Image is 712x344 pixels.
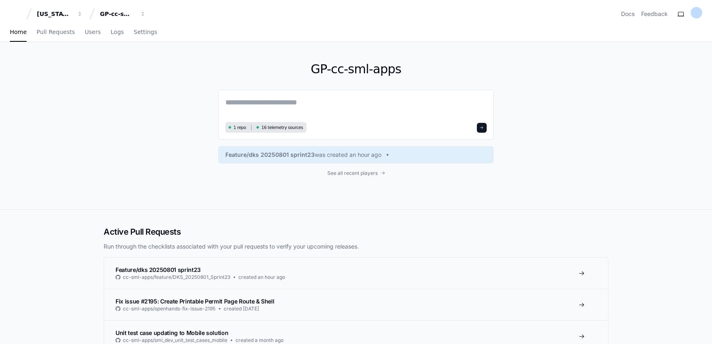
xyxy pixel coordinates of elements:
h2: Active Pull Requests [104,226,608,238]
a: Pull Requests [36,23,75,42]
a: Home [10,23,27,42]
span: Users [85,29,101,34]
a: Feature/dks 20250801 sprint23cc-sml-apps/feature/DKS_20250801_Sprint23created an hour ago [104,258,608,289]
a: Fix issue #2195: Create Printable Permit Page Route & Shellcc-sml-apps/openhands-fix-issue-2195cr... [104,289,608,320]
span: created [DATE] [224,306,259,312]
span: created an hour ago [238,274,285,281]
span: cc-sml-apps/sml_dev_unit_test_cases_mobile [123,337,227,344]
span: Fix issue #2195: Create Printable Permit Page Route & Shell [116,298,274,305]
a: See all recent players [218,170,494,177]
a: Docs [621,10,635,18]
a: Logs [111,23,124,42]
span: 16 telemetry sources [261,124,303,131]
div: GP-cc-sml-apps [100,10,135,18]
a: Settings [134,23,157,42]
span: Feature/dks 20250801 sprint23 [116,266,201,273]
h1: GP-cc-sml-apps [218,62,494,77]
button: GP-cc-sml-apps [97,7,149,21]
div: [US_STATE] Pacific [37,10,72,18]
button: [US_STATE] Pacific [34,7,86,21]
span: was created an hour ago [315,151,381,159]
a: Users [85,23,101,42]
span: Feature/dks 20250801 sprint23 [225,151,315,159]
a: Feature/dks 20250801 sprint23was created an hour ago [225,151,487,159]
span: Home [10,29,27,34]
span: Settings [134,29,157,34]
span: See all recent players [327,170,378,177]
span: Pull Requests [36,29,75,34]
span: Unit test case updating to Mobile solution [116,329,228,336]
span: cc-sml-apps/feature/DKS_20250801_Sprint23 [123,274,230,281]
p: Run through the checklists associated with your pull requests to verify your upcoming releases. [104,242,608,251]
span: cc-sml-apps/openhands-fix-issue-2195 [123,306,215,312]
span: 1 repo [234,124,246,131]
button: Feedback [641,10,668,18]
span: Logs [111,29,124,34]
span: created a month ago [236,337,283,344]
